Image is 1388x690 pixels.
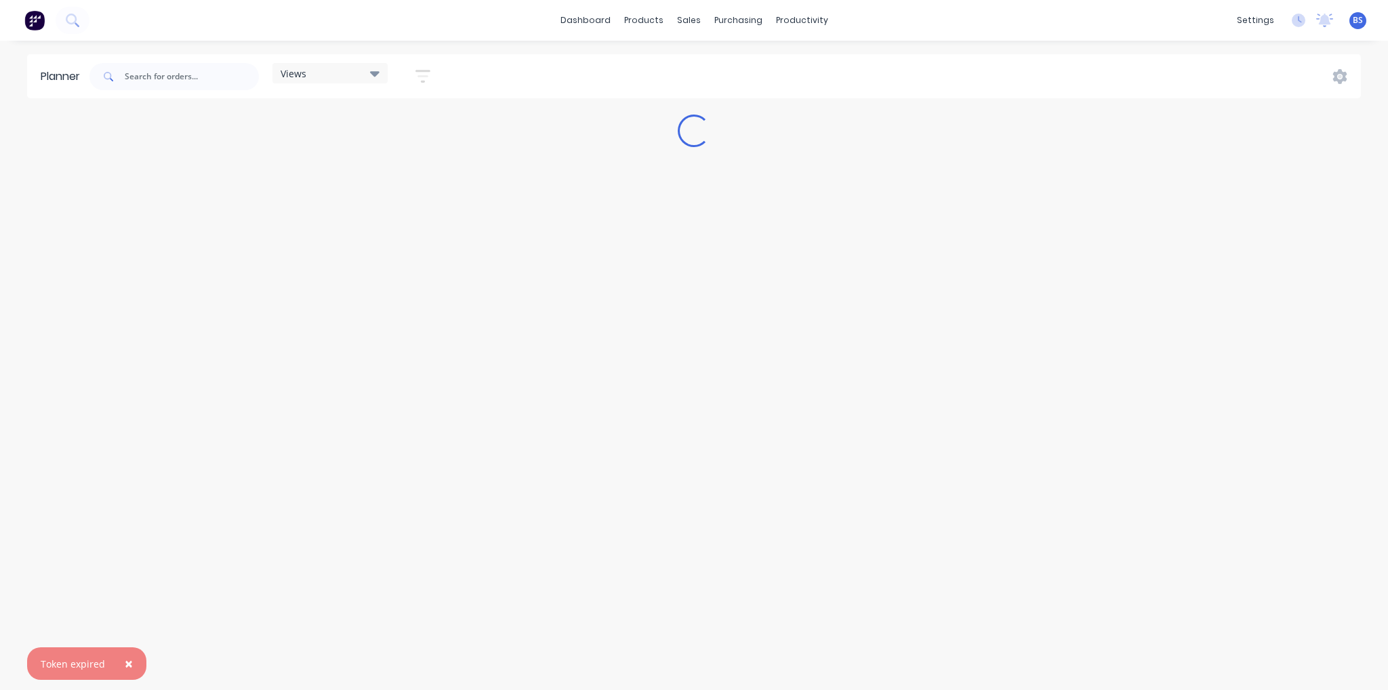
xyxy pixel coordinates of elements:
div: Token expired [41,657,105,671]
span: Views [281,66,306,81]
div: sales [670,10,708,31]
div: productivity [769,10,835,31]
button: Close [111,647,146,680]
div: purchasing [708,10,769,31]
span: BS [1353,14,1363,26]
input: Search for orders... [125,63,259,90]
img: Factory [24,10,45,31]
span: × [125,654,133,673]
div: Planner [41,68,87,85]
div: settings [1230,10,1281,31]
a: dashboard [554,10,617,31]
div: products [617,10,670,31]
